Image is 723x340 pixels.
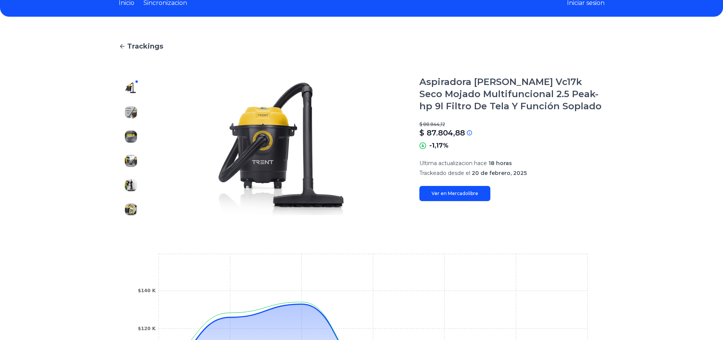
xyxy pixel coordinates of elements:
[419,121,605,127] p: $ 88.844,12
[158,76,404,222] img: Aspiradora Trent Vc17k Seco Mojado Multifuncional 2.5 Peak-hp 9l Filtro De Tela Y Función Soplado
[125,155,137,167] img: Aspiradora Trent Vc17k Seco Mojado Multifuncional 2.5 Peak-hp 9l Filtro De Tela Y Función Soplado
[472,170,527,176] span: 20 de febrero, 2025
[419,170,470,176] span: Trackeado desde el
[429,141,449,150] p: -1,17%
[125,131,137,143] img: Aspiradora Trent Vc17k Seco Mojado Multifuncional 2.5 Peak-hp 9l Filtro De Tela Y Función Soplado
[138,326,156,331] tspan: $120 K
[419,186,490,201] a: Ver en Mercadolibre
[138,288,156,293] tspan: $140 K
[119,41,605,52] a: Trackings
[125,203,137,216] img: Aspiradora Trent Vc17k Seco Mojado Multifuncional 2.5 Peak-hp 9l Filtro De Tela Y Función Soplado
[127,41,163,52] span: Trackings
[125,82,137,94] img: Aspiradora Trent Vc17k Seco Mojado Multifuncional 2.5 Peak-hp 9l Filtro De Tela Y Función Soplado
[125,179,137,191] img: Aspiradora Trent Vc17k Seco Mojado Multifuncional 2.5 Peak-hp 9l Filtro De Tela Y Función Soplado
[419,160,487,167] span: Ultima actualizacion hace
[488,160,512,167] span: 18 horas
[125,106,137,118] img: Aspiradora Trent Vc17k Seco Mojado Multifuncional 2.5 Peak-hp 9l Filtro De Tela Y Función Soplado
[419,76,605,112] h1: Aspiradora [PERSON_NAME] Vc17k Seco Mojado Multifuncional 2.5 Peak-hp 9l Filtro De Tela Y Función...
[419,127,465,138] p: $ 87.804,88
